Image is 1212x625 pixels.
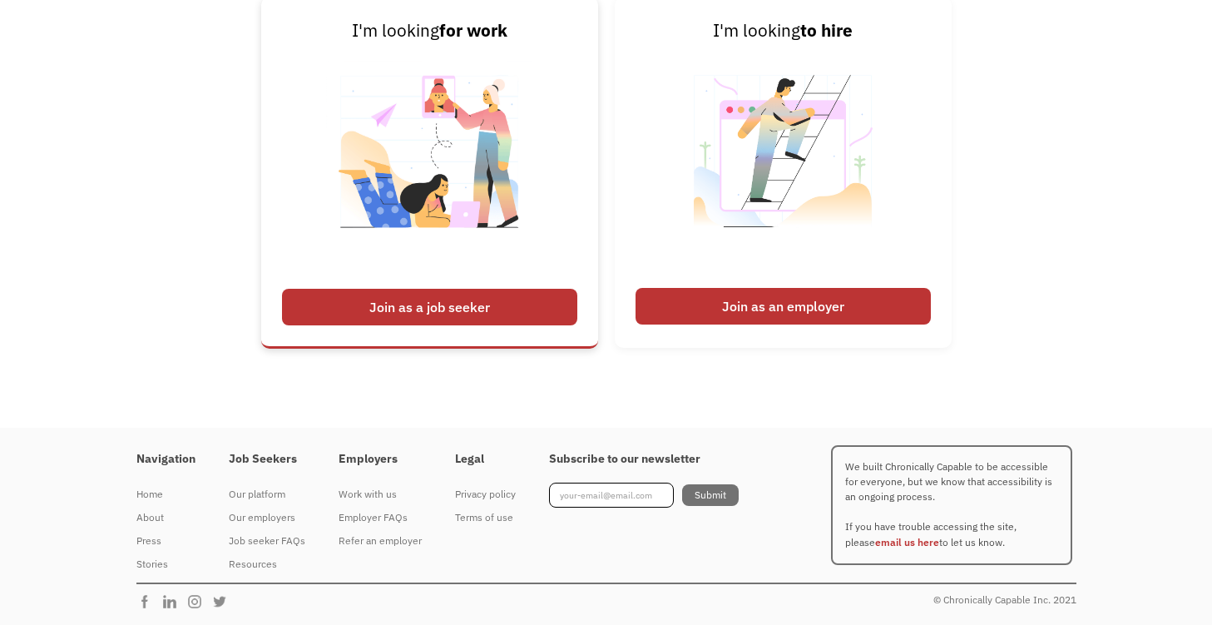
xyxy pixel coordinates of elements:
[229,553,305,576] a: Resources
[136,553,195,576] a: Stories
[229,484,305,504] div: Our platform
[136,506,195,529] a: About
[211,593,236,610] img: Chronically Capable Twitter Page
[636,17,931,44] div: I'm looking
[229,508,305,528] div: Our employers
[136,452,195,467] h4: Navigation
[831,445,1072,565] p: We built Chronically Capable to be accessible for everyone, but we know that accessibility is an ...
[136,483,195,506] a: Home
[136,554,195,574] div: Stories
[136,484,195,504] div: Home
[455,484,516,504] div: Privacy policy
[326,44,533,280] img: Chronically Capable Personalized Job Matching
[455,508,516,528] div: Terms of use
[282,17,577,44] div: I'm looking
[229,483,305,506] a: Our platform
[136,529,195,553] a: Press
[229,452,305,467] h4: Job Seekers
[439,19,507,42] strong: for work
[636,288,931,325] div: Join as an employer
[186,593,211,610] img: Chronically Capable Instagram Page
[136,508,195,528] div: About
[339,529,422,553] a: Refer an employer
[933,590,1076,610] div: © Chronically Capable Inc. 2021
[455,452,516,467] h4: Legal
[339,483,422,506] a: Work with us
[339,506,422,529] a: Employer FAQs
[229,506,305,529] a: Our employers
[339,508,422,528] div: Employer FAQs
[875,536,939,548] a: email us here
[549,483,674,508] input: your-email@email.com
[136,531,195,551] div: Press
[549,452,739,467] h4: Subscribe to our newsletter
[682,484,739,506] input: Submit
[136,593,161,610] img: Chronically Capable Facebook Page
[339,452,422,467] h4: Employers
[282,289,577,325] div: Join as a job seeker
[549,483,739,508] form: Footer Newsletter
[229,554,305,574] div: Resources
[339,484,422,504] div: Work with us
[229,531,305,551] div: Job seeker FAQs
[339,531,422,551] div: Refer an employer
[455,483,516,506] a: Privacy policy
[229,529,305,553] a: Job seeker FAQs
[161,593,186,610] img: Chronically Capable Linkedin Page
[800,19,853,42] strong: to hire
[455,506,516,529] a: Terms of use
